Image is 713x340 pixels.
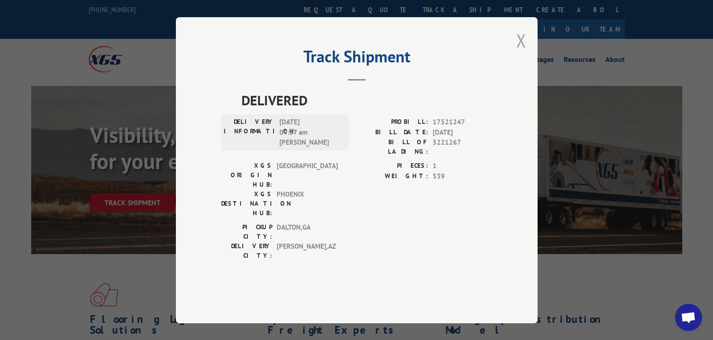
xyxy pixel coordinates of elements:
span: [GEOGRAPHIC_DATA] [277,161,338,189]
h2: Track Shipment [221,50,492,67]
div: Open chat [675,304,702,331]
label: BILL OF LADING: [357,137,428,156]
span: PHOENIX [277,189,338,218]
label: XGS ORIGIN HUB: [221,161,272,189]
span: [PERSON_NAME] , AZ [277,241,338,260]
span: DALTON , GA [277,222,338,241]
label: PIECES: [357,161,428,171]
label: WEIGHT: [357,171,428,181]
span: [DATE] [433,127,492,137]
label: XGS DESTINATION HUB: [221,189,272,218]
span: [DATE] 09:37 am [PERSON_NAME] [279,117,340,148]
span: 5221267 [433,137,492,156]
span: 1 [433,161,492,171]
label: PICKUP CITY: [221,222,272,241]
label: DELIVERY INFORMATION: [224,117,275,148]
span: DELIVERED [241,90,492,110]
label: PROBILL: [357,117,428,127]
span: 17521247 [433,117,492,127]
button: Close modal [516,28,526,52]
label: BILL DATE: [357,127,428,137]
label: DELIVERY CITY: [221,241,272,260]
span: 539 [433,171,492,181]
